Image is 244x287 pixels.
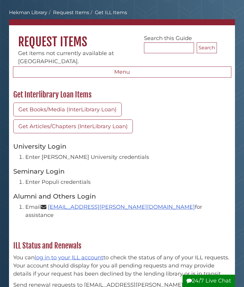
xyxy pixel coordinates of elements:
[13,167,231,175] h3: Seminary Login
[35,254,103,261] a: log in to your ILL account
[183,275,235,287] button: 24/7 Live Chat
[10,241,234,251] h2: ILL Status and Renewals
[13,66,231,78] button: Menu
[53,10,89,15] a: Request Items
[10,90,234,100] h2: Get Interlibrary Loan Items
[9,10,47,15] a: Hekman Library
[18,50,114,65] span: Get items not currently available at [GEOGRAPHIC_DATA].
[13,142,231,150] h3: University Login
[25,178,231,186] li: Enter Populi credentials
[48,204,195,210] a: [EMAIL_ADDRESS][PERSON_NAME][DOMAIN_NAME]
[13,254,231,278] p: You can to check the status of any of your ILL requests. Your account should display for you all ...
[25,153,231,161] li: Enter [PERSON_NAME] University credentials
[89,9,127,16] li: Get ILL Items
[25,203,231,219] li: Email for assistance
[9,9,235,25] nav: breadcrumb
[197,42,217,53] button: Search
[13,103,122,116] a: Get Books/Media (InterLibrary Loan)
[9,25,235,49] h1: Request Items
[13,119,133,133] a: Get Articles/Chapters (InterLibrary Loan)
[13,192,231,200] h3: Alumni and Others Login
